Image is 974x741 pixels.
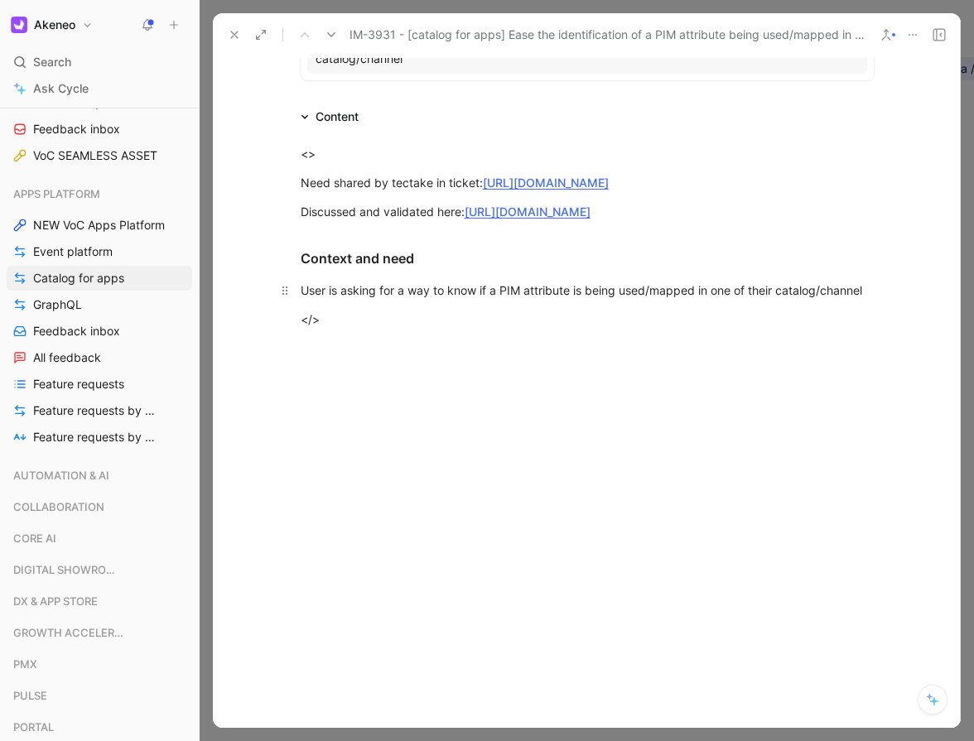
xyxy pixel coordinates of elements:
a: NEW VoC Apps Platform [7,213,192,238]
div: Content [316,107,359,127]
a: GraphQL [7,292,192,317]
span: Feature requests [33,376,124,392]
div: PULSE [7,683,192,713]
a: Feature requests by status [7,398,192,423]
div: Discussed and validated here: [301,203,874,220]
span: Feedback inbox [33,121,120,137]
span: PULSE [13,687,47,704]
div: Context and need [301,248,874,268]
div: Search [7,50,192,75]
span: Feature requests by status [33,402,155,419]
div: <> [301,145,874,162]
span: NEW VoC Apps Platform [33,217,165,233]
span: Catalog for apps [33,270,124,286]
span: APPS PLATFORM [13,185,100,202]
div: APPS PLATFORM [7,181,192,206]
div: GROWTH ACCELERATION [7,620,192,650]
span: GraphQL [33,296,82,313]
span: All feedback [33,349,101,366]
span: Feature requests by feature [33,429,156,445]
a: Feedback inbox [7,117,192,142]
button: AkeneoAkeneo [7,13,97,36]
a: Feedback inbox [7,319,192,344]
a: Event platform [7,239,192,264]
a: [URL][DOMAIN_NAME] [465,204,591,219]
h1: Akeneo [34,17,75,32]
div: DIGITAL SHOWROOM [7,557,192,582]
div: Need shared by tectake in ticket: [301,174,874,191]
div: PULSE [7,683,192,708]
span: GROWTH ACCELERATION [13,624,128,641]
span: COLLABORATION [13,498,104,515]
div: COLLABORATION [7,494,192,524]
div: PMX [7,652,192,676]
a: VoC SEAMLESS ASSET [7,143,192,168]
div: DIGITAL SHOWROOM [7,557,192,587]
span: CORE AI [13,530,56,546]
a: Feature requests by feature [7,425,192,450]
span: Ask Cycle [33,79,89,99]
div: COLLABORATION [7,494,192,519]
div: AUTOMATION & AI [7,463,192,488]
a: Catalog for apps [7,266,192,291]
div: AUTOMATION & AI [7,463,192,493]
div: PMX [7,652,192,681]
div: PORTAL [7,715,192,739]
div: User is asking for a way to know if a PIM attribute is being used/mapped in one of their catalog/... [301,281,874,299]
div: CORE AI [7,526,192,551]
span: AUTOMATION & AI [13,467,109,484]
span: PORTAL [13,719,54,735]
div: Content [294,107,365,127]
div: APPS PLATFORMNEW VoC Apps PlatformEvent platformCatalog for appsGraphQLFeedback inboxAll feedback... [7,181,192,450]
a: All feedback [7,345,192,370]
div: DX & APP STORE [7,589,192,618]
div: </> [301,310,874,328]
span: Search [33,52,71,72]
span: PMX [13,656,37,672]
div: GROWTH ACCELERATION [7,620,192,645]
a: [URL][DOMAIN_NAME] [483,176,609,190]
span: DX & APP STORE [13,593,98,609]
span: IM-3931 - [catalog for apps] Ease the identification of a PIM attribute being used/mapped in a ca... [350,25,868,45]
div: CORE AI [7,526,192,556]
img: Akeneo [11,17,27,33]
a: Feature requests [7,372,192,397]
span: VoC SEAMLESS ASSET [33,147,157,164]
span: Feedback inbox [33,323,120,339]
span: Event platform [33,243,113,260]
div: DX & APP STORE [7,589,192,613]
span: DIGITAL SHOWROOM [13,561,123,578]
a: Ask Cycle [7,76,192,101]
